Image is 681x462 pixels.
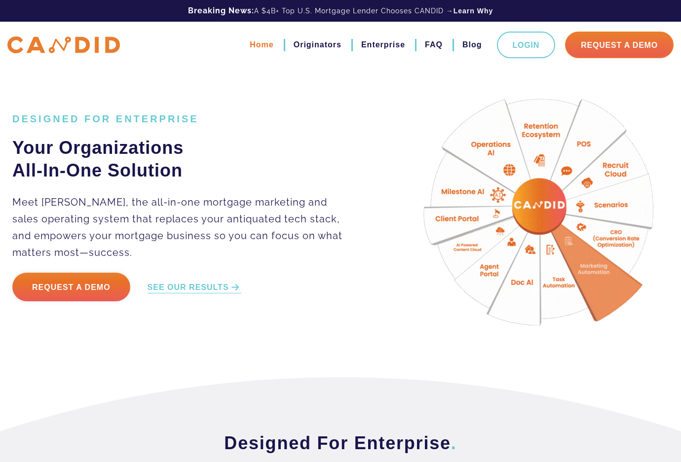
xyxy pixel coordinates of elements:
[565,32,674,58] a: Request A Demo
[12,137,354,182] h2: Your Organizations All-In-One Solution
[451,433,457,453] span: .
[250,36,273,53] a: Home
[12,273,130,301] a: Request a Demo
[148,282,241,293] a: SEE OUR RESULTS
[7,36,120,54] img: CANDID APP
[425,36,443,53] a: FAQ
[188,6,254,15] b: Breaking News:
[361,36,405,53] a: Enterprise
[294,36,341,53] a: Originators
[12,432,669,455] h3: Designed For Enterprise
[462,36,482,53] a: Blog
[454,6,493,16] a: Learn Why
[12,194,354,261] p: Meet [PERSON_NAME], the all-in-one mortgage marketing and sales operating system that replaces yo...
[12,113,354,125] h1: DESIGNED FOR ENTERPRISE
[497,32,556,58] a: Login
